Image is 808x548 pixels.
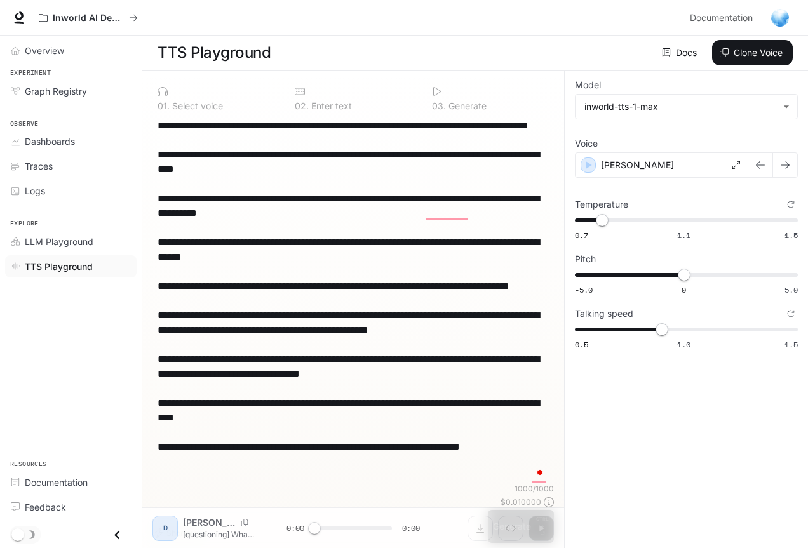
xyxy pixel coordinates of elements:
button: All workspaces [33,5,144,30]
span: Dashboards [25,135,75,148]
span: 0.7 [575,230,588,241]
p: Temperature [575,200,628,209]
span: Documentation [25,476,88,489]
span: Feedback [25,500,66,514]
span: Graph Registry [25,84,87,98]
button: Reset to default [784,197,798,211]
p: Voice [575,139,598,148]
p: 0 1 . [158,102,170,110]
span: 5.0 [784,284,798,295]
a: Docs [659,40,702,65]
span: Logs [25,184,45,197]
h1: TTS Playground [158,40,271,65]
a: Feedback [5,496,137,518]
span: -5.0 [575,284,593,295]
img: User avatar [771,9,789,27]
span: 1.1 [677,230,690,241]
span: Traces [25,159,53,173]
a: LLM Playground [5,231,137,253]
span: 0.5 [575,339,588,350]
a: Overview [5,39,137,62]
span: 0 [682,284,686,295]
p: $ 0.010000 [501,497,541,507]
span: 1.5 [784,339,798,350]
button: Clone Voice [712,40,793,65]
p: Select voice [170,102,223,110]
a: Documentation [5,471,137,493]
div: inworld-tts-1-max [584,100,777,113]
p: [PERSON_NAME] [601,159,674,171]
button: User avatar [767,5,793,30]
p: Inworld AI Demos [53,13,124,23]
a: Logs [5,180,137,202]
p: 0 3 . [432,102,446,110]
a: Graph Registry [5,80,137,102]
a: Traces [5,155,137,177]
span: Overview [25,44,64,57]
button: Reset to default [784,307,798,321]
p: Talking speed [575,309,633,318]
a: TTS Playground [5,255,137,277]
button: Close drawer [103,522,131,548]
p: Model [575,81,601,90]
textarea: To enrich screen reader interactions, please activate Accessibility in Grammarly extension settings [158,118,549,483]
span: 1.0 [677,339,690,350]
span: 1.5 [784,230,798,241]
span: Dark mode toggle [11,527,24,541]
div: inworld-tts-1-max [576,95,797,119]
p: Pitch [575,255,596,264]
p: 0 2 . [295,102,309,110]
p: 1000 / 1000 [515,483,554,494]
a: Dashboards [5,130,137,152]
p: ⏎ [536,515,549,538]
p: Generate [446,102,487,110]
p: CTRL + [536,515,549,530]
button: GenerateCTRL +⏎ [488,510,554,543]
p: Enter text [309,102,352,110]
span: LLM Playground [25,235,93,248]
span: Documentation [690,10,753,26]
span: TTS Playground [25,260,93,273]
button: Shortcuts [152,523,206,543]
a: Documentation [685,5,762,30]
